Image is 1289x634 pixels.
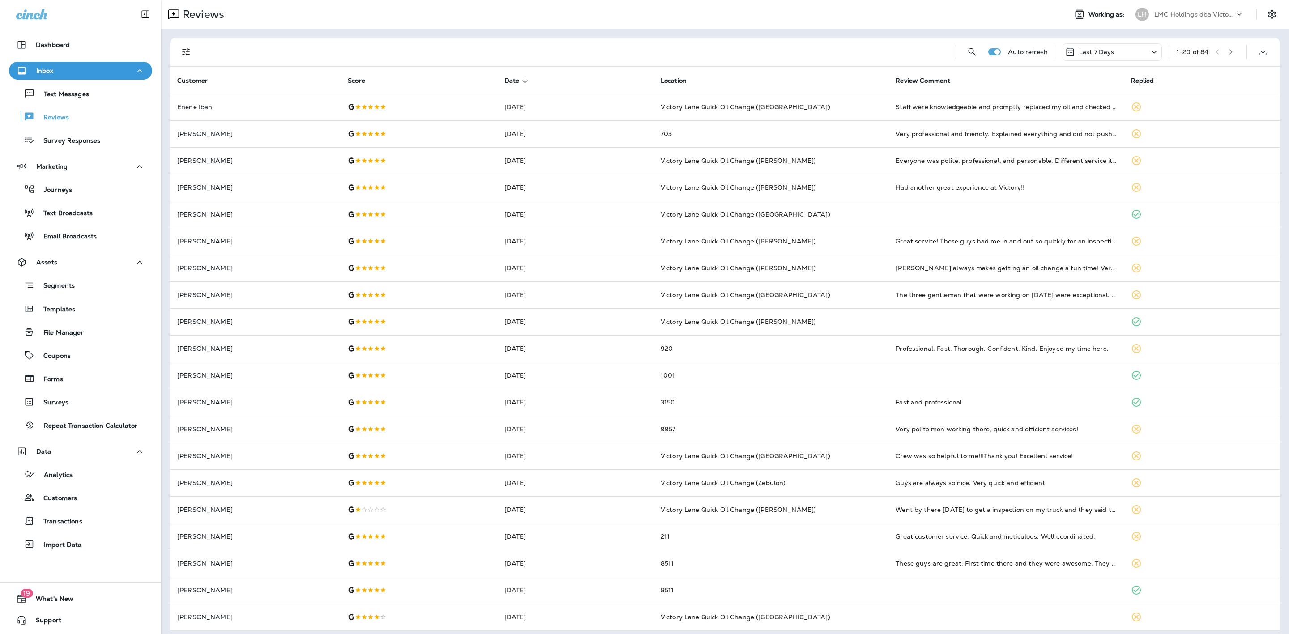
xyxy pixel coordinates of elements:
[34,282,75,291] p: Segments
[9,131,152,149] button: Survey Responses
[36,67,53,74] p: Inbox
[34,209,93,218] p: Text Broadcasts
[177,103,333,111] p: Enene Iban
[34,352,71,361] p: Coupons
[9,226,152,245] button: Email Broadcasts
[661,506,816,514] span: Victory Lane Quick Oil Change ([PERSON_NAME])
[9,157,152,175] button: Marketing
[36,259,57,266] p: Assets
[504,77,520,85] span: Date
[36,163,68,170] p: Marketing
[661,532,670,540] span: 211
[177,291,333,298] p: [PERSON_NAME]
[497,389,653,416] td: [DATE]
[1177,48,1208,55] div: 1 - 20 of 84
[497,523,653,550] td: [DATE]
[177,533,333,540] p: [PERSON_NAME]
[9,465,152,484] button: Analytics
[896,425,1116,434] div: Very polite men working there, quick and efficient services!
[9,611,152,629] button: Support
[661,237,816,245] span: Victory Lane Quick Oil Change ([PERSON_NAME])
[34,329,84,337] p: File Manager
[177,399,333,406] p: [PERSON_NAME]
[661,452,830,460] span: Victory Lane Quick Oil Change ([GEOGRAPHIC_DATA])
[896,559,1116,568] div: These guys are great. First time there and they were awesome. They were genuine and helpful and h...
[497,604,653,630] td: [DATE]
[9,416,152,434] button: Repeat Transaction Calculator
[896,451,1116,460] div: Crew was so helpful to me!!!Thank you! Excellent service!
[896,77,950,85] span: Review Comment
[9,36,152,54] button: Dashboard
[348,77,377,85] span: Score
[661,398,675,406] span: 3150
[661,103,830,111] span: Victory Lane Quick Oil Change ([GEOGRAPHIC_DATA])
[21,589,33,598] span: 19
[35,375,63,384] p: Forms
[1135,8,1149,21] div: LH
[1088,11,1127,18] span: Working as:
[179,8,224,21] p: Reviews
[497,577,653,604] td: [DATE]
[9,203,152,222] button: Text Broadcasts
[35,90,89,99] p: Text Messages
[177,77,219,85] span: Customer
[497,416,653,443] td: [DATE]
[497,120,653,147] td: [DATE]
[661,345,673,353] span: 920
[35,186,72,195] p: Journeys
[27,595,73,606] span: What's New
[9,62,152,80] button: Inbox
[896,77,962,85] span: Review Comment
[9,180,152,199] button: Journeys
[177,184,333,191] p: [PERSON_NAME]
[661,559,674,567] span: 8511
[9,535,152,553] button: Import Data
[9,369,152,388] button: Forms
[177,77,208,85] span: Customer
[661,371,675,379] span: 1001
[9,276,152,295] button: Segments
[27,617,61,627] span: Support
[896,478,1116,487] div: Guys are always so nice. Very quick and efficient
[133,5,158,23] button: Collapse Sidebar
[34,399,68,407] p: Surveys
[9,253,152,271] button: Assets
[661,157,816,165] span: Victory Lane Quick Oil Change ([PERSON_NAME])
[896,156,1116,165] div: Everyone was polite, professional, and personable. Different service items were explained fully. ...
[177,506,333,513] p: [PERSON_NAME]
[34,114,69,122] p: Reviews
[177,345,333,352] p: [PERSON_NAME]
[661,586,674,594] span: 8511
[497,228,653,255] td: [DATE]
[896,290,1116,299] div: The three gentleman that were working on 8-11-25 were exceptional. Both professional and personab...
[9,299,152,318] button: Templates
[497,443,653,469] td: [DATE]
[177,613,333,621] p: [PERSON_NAME]
[497,255,653,281] td: [DATE]
[177,157,333,164] p: [PERSON_NAME]
[661,77,687,85] span: Location
[497,147,653,174] td: [DATE]
[661,210,830,218] span: Victory Lane Quick Oil Change ([GEOGRAPHIC_DATA])
[35,471,73,480] p: Analytics
[896,532,1116,541] div: Great customer service. Quick and meticulous. Well coordinated.
[497,174,653,201] td: [DATE]
[896,505,1116,514] div: Went by there on Saturday to get a inspection on my truck and they said that they only did them M...
[177,426,333,433] p: [PERSON_NAME]
[34,233,97,241] p: Email Broadcasts
[177,238,333,245] p: [PERSON_NAME]
[348,77,365,85] span: Score
[1254,43,1272,61] button: Export as CSV
[9,346,152,365] button: Coupons
[896,344,1116,353] div: Professional. Fast. Thorough. Confident. Kind. Enjoyed my time here.
[497,281,653,308] td: [DATE]
[1131,77,1154,85] span: Replied
[497,362,653,389] td: [DATE]
[9,511,152,530] button: Transactions
[9,443,152,460] button: Data
[497,201,653,228] td: [DATE]
[497,335,653,362] td: [DATE]
[9,392,152,411] button: Surveys
[504,77,531,85] span: Date
[177,587,333,594] p: [PERSON_NAME]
